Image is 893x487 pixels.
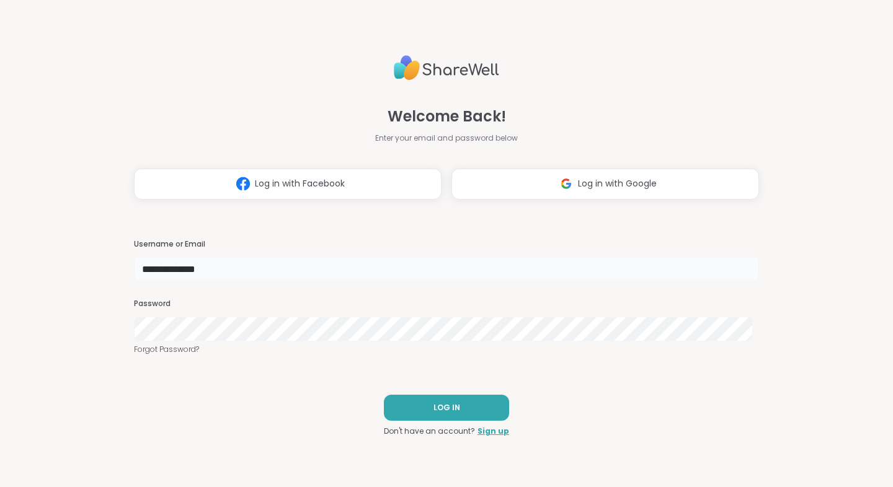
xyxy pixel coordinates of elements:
[255,177,345,190] span: Log in with Facebook
[375,133,518,144] span: Enter your email and password below
[388,105,506,128] span: Welcome Back!
[478,426,509,437] a: Sign up
[134,239,759,250] h3: Username or Email
[578,177,657,190] span: Log in with Google
[554,172,578,195] img: ShareWell Logomark
[384,426,475,437] span: Don't have an account?
[384,395,509,421] button: LOG IN
[451,169,759,200] button: Log in with Google
[433,402,460,413] span: LOG IN
[134,299,759,309] h3: Password
[134,169,442,200] button: Log in with Facebook
[134,344,759,355] a: Forgot Password?
[394,50,499,86] img: ShareWell Logo
[231,172,255,195] img: ShareWell Logomark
